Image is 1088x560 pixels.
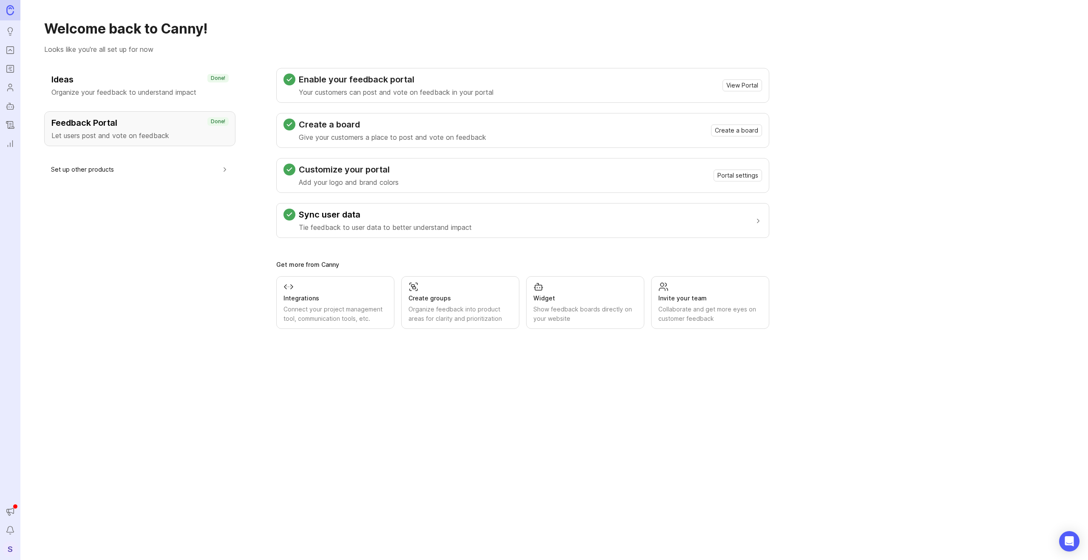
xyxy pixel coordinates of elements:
div: Get more from Canny [276,262,769,268]
a: Ideas [3,24,18,39]
p: Tie feedback to user data to better understand impact [299,222,472,232]
a: Create groupsOrganize feedback into product areas for clarity and prioritization [401,276,519,329]
p: Done! [211,75,225,82]
div: Connect your project management tool, communication tools, etc. [283,305,387,323]
button: Create a board [711,124,762,136]
p: Looks like you're all set up for now [44,44,1064,54]
h3: Feedback Portal [51,117,228,129]
div: Invite your team [658,294,762,303]
div: Show feedback boards directly on your website [533,305,637,323]
a: Invite your teamCollaborate and get more eyes on customer feedback [651,276,769,329]
div: Open Intercom Messenger [1059,531,1079,552]
h3: Customize your portal [299,164,399,175]
p: Done! [211,118,225,125]
span: Create a board [715,126,758,135]
p: Let users post and vote on feedback [51,130,228,141]
p: Organize your feedback to understand impact [51,87,228,97]
h3: Enable your feedback portal [299,74,493,85]
button: S [3,541,18,557]
h3: Ideas [51,74,228,85]
p: Add your logo and brand colors [299,177,399,187]
a: Users [3,80,18,95]
div: Create groups [408,294,512,303]
a: Autopilot [3,99,18,114]
p: Your customers can post and vote on feedback in your portal [299,87,493,97]
button: IdeasOrganize your feedback to understand impactDone! [44,68,235,103]
h1: Welcome back to Canny! [44,20,1064,37]
a: Roadmaps [3,61,18,76]
button: Portal settings [714,170,762,181]
h3: Create a board [299,119,486,130]
a: WidgetShow feedback boards directly on your website [526,276,644,329]
button: View Portal [722,79,762,91]
div: Organize feedback into product areas for clarity and prioritization [408,305,512,323]
a: IntegrationsConnect your project management tool, communication tools, etc. [276,276,394,329]
span: View Portal [726,81,758,90]
button: Sync user dataTie feedback to user data to better understand impact [283,204,762,238]
div: Widget [533,294,637,303]
a: Portal [3,42,18,58]
span: Portal settings [717,171,758,180]
h3: Sync user data [299,209,472,221]
p: Give your customers a place to post and vote on feedback [299,132,486,142]
a: Changelog [3,117,18,133]
button: Announcements [3,504,18,519]
button: Set up other products [51,160,229,179]
div: Integrations [283,294,387,303]
a: Reporting [3,136,18,151]
div: Collaborate and get more eyes on customer feedback [658,305,762,323]
button: Notifications [3,523,18,538]
button: Feedback PortalLet users post and vote on feedbackDone! [44,111,235,146]
img: Canny Home [6,5,14,15]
